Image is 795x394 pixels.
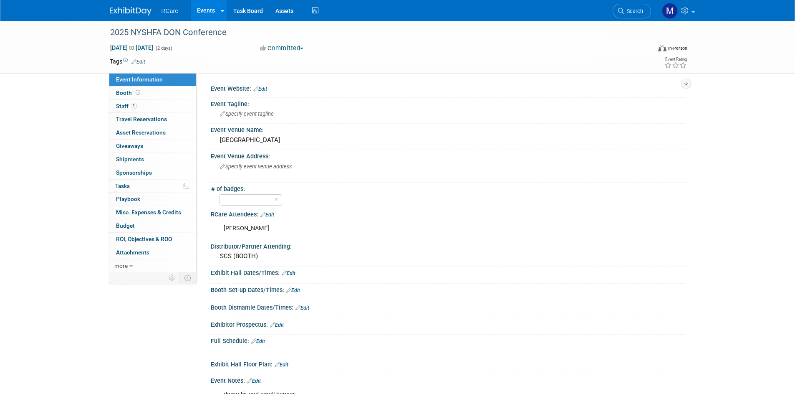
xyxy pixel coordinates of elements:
[109,140,196,153] a: Giveaways
[116,249,149,256] span: Attachments
[116,116,167,122] span: Travel Reservations
[251,338,265,344] a: Edit
[211,183,682,193] div: # of badges:
[116,142,143,149] span: Giveaways
[109,73,196,86] a: Event Information
[116,196,140,202] span: Playbook
[109,206,196,219] a: Misc. Expenses & Credits
[109,193,196,206] a: Playbook
[116,129,166,136] span: Asset Reservations
[110,44,154,51] span: [DATE] [DATE]
[109,86,196,99] a: Booth
[624,8,643,14] span: Search
[116,76,163,83] span: Event Information
[211,358,686,369] div: Exhibit Hall Floor Plan:
[218,220,594,237] div: [PERSON_NAME]
[128,44,136,51] span: to
[270,322,284,328] a: Edit
[247,378,261,384] a: Edit
[116,156,144,163] span: Shipments
[211,284,686,295] div: Booth Set-up Dates/Times:
[116,236,172,242] span: ROI, Objectives & ROO
[602,43,688,56] div: Event Format
[211,208,686,219] div: RCare Attendees:
[109,180,196,193] a: Tasks
[116,89,142,96] span: Booth
[211,124,686,134] div: Event Venue Name:
[211,150,686,160] div: Event Venue Address:
[155,46,172,51] span: (2 days)
[664,57,687,61] div: Event Rating
[109,259,196,272] a: more
[257,44,307,53] button: Committed
[110,57,145,66] td: Tags
[131,59,145,65] a: Edit
[662,3,678,19] img: Mila Vasquez
[109,153,196,166] a: Shipments
[211,240,686,251] div: Distributor/Partner Attending:
[275,362,288,368] a: Edit
[109,246,196,259] a: Attachments
[115,183,130,189] span: Tasks
[109,113,196,126] a: Travel Reservations
[260,212,274,218] a: Edit
[179,272,196,283] td: Toggle Event Tabs
[220,163,292,170] span: Specify event venue address
[211,82,686,93] div: Event Website:
[211,98,686,108] div: Event Tagline:
[109,233,196,246] a: ROI, Objectives & ROO
[286,287,300,293] a: Edit
[114,262,128,269] span: more
[217,134,679,147] div: [GEOGRAPHIC_DATA]
[295,305,309,311] a: Edit
[109,166,196,179] a: Sponsorships
[109,126,196,139] a: Asset Reservations
[211,335,686,346] div: Full Schedule:
[211,374,686,385] div: Event Notes:
[116,222,135,229] span: Budget
[220,111,274,117] span: Specify event tagline
[613,4,651,18] a: Search
[668,45,687,51] div: In-Person
[110,7,151,15] img: ExhibitDay
[116,103,137,109] span: Staff
[116,209,181,216] span: Misc. Expenses & Credits
[116,169,152,176] span: Sponsorships
[253,86,267,92] a: Edit
[162,8,178,14] span: RCare
[211,267,686,277] div: Exhibit Hall Dates/Times:
[134,89,142,96] span: Booth not reserved yet
[211,318,686,329] div: Exhibitor Prospectus:
[211,301,686,312] div: Booth Dismantle Dates/Times:
[109,100,196,113] a: Staff1
[131,103,137,109] span: 1
[107,25,639,40] div: 2025 NYSHFA DON Conference
[282,270,295,276] a: Edit
[109,219,196,232] a: Budget
[658,45,666,51] img: Format-Inperson.png
[217,250,679,263] div: SCS (BOOTH)
[165,272,179,283] td: Personalize Event Tab Strip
